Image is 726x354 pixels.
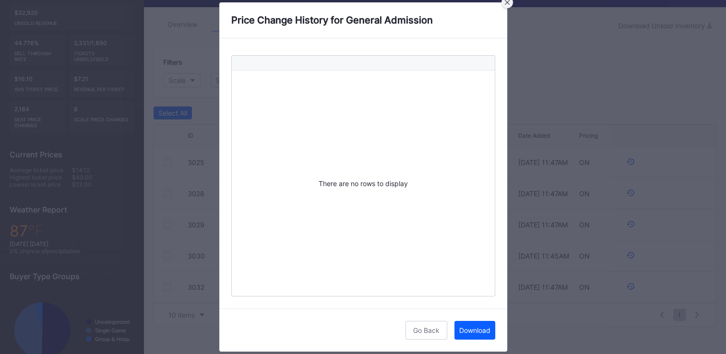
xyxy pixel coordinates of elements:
button: Go Back [405,321,447,340]
div: Go Back [413,326,440,334]
div: Price Change History for General Admission [219,2,507,38]
div: There are no rows to display [232,71,495,296]
button: Download [454,321,495,340]
div: Download [459,326,490,334]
